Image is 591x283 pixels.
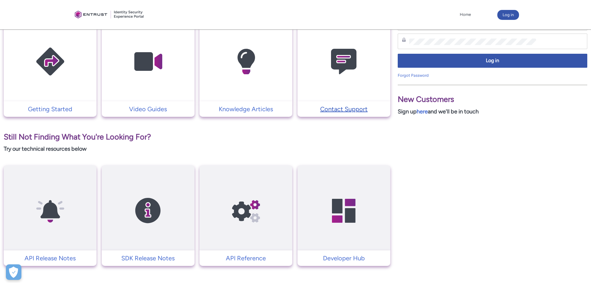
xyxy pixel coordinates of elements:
[301,253,387,263] p: Developer Hub
[398,107,587,116] p: Sign up and we'll be in touch
[398,73,429,78] a: Forgot Password
[102,253,195,263] a: SDK Release Notes
[4,145,390,153] p: Try our technical resources below
[7,253,93,263] p: API Release Notes
[21,28,80,95] img: Getting Started
[199,104,292,114] a: Knowledge Articles
[199,253,292,263] a: API Reference
[203,104,289,114] p: Knowledge Articles
[105,253,191,263] p: SDK Release Notes
[105,104,191,114] p: Video Guides
[119,28,177,95] img: Video Guides
[4,253,96,263] a: API Release Notes
[298,253,390,263] a: Developer Hub
[417,108,428,115] a: here
[314,28,373,95] img: Contact Support
[21,177,80,244] img: API Release Notes
[314,177,373,244] img: Developer Hub
[102,104,195,114] a: Video Guides
[6,264,21,280] div: Cookie Preferences
[217,28,275,95] img: Knowledge Articles
[217,177,275,244] img: API Reference
[497,10,519,20] button: Log in
[4,131,390,143] p: Still Not Finding What You're Looking For?
[402,57,583,64] span: Log in
[4,104,96,114] a: Getting Started
[298,104,390,114] a: Contact Support
[203,253,289,263] p: API Reference
[398,94,587,105] p: New Customers
[7,104,93,114] p: Getting Started
[398,54,587,68] button: Log in
[6,264,21,280] button: Open Preferences
[119,177,177,244] img: SDK Release Notes
[458,10,472,19] a: Home
[301,104,387,114] p: Contact Support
